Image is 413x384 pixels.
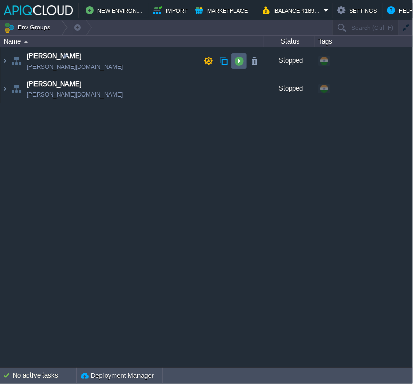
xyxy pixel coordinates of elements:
[9,47,23,75] img: AMDAwAAAACH5BAEAAAAALAAAAAABAAEAAAICRAEAOw==
[1,75,9,103] img: AMDAwAAAACH5BAEAAAAALAAAAAABAAEAAAICRAEAOw==
[264,47,315,75] div: Stopped
[4,20,54,35] button: Env Groups
[195,4,249,16] button: Marketplace
[81,371,154,381] button: Deployment Manager
[153,4,189,16] button: Import
[27,51,82,61] a: [PERSON_NAME]
[263,4,324,16] button: Balance ₹1894.16
[27,89,123,100] a: [PERSON_NAME][DOMAIN_NAME]
[13,368,76,384] div: No active tasks
[27,61,123,72] a: [PERSON_NAME][DOMAIN_NAME]
[337,4,378,16] button: Settings
[1,36,264,47] div: Name
[9,75,23,103] img: AMDAwAAAACH5BAEAAAAALAAAAAABAAEAAAICRAEAOw==
[27,79,82,89] a: [PERSON_NAME]
[4,5,73,15] img: APIQCloud
[265,36,315,47] div: Status
[86,4,147,16] button: New Environment
[1,47,9,75] img: AMDAwAAAACH5BAEAAAAALAAAAAABAAEAAAICRAEAOw==
[24,41,28,43] img: AMDAwAAAACH5BAEAAAAALAAAAAABAAEAAAICRAEAOw==
[264,75,315,103] div: Stopped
